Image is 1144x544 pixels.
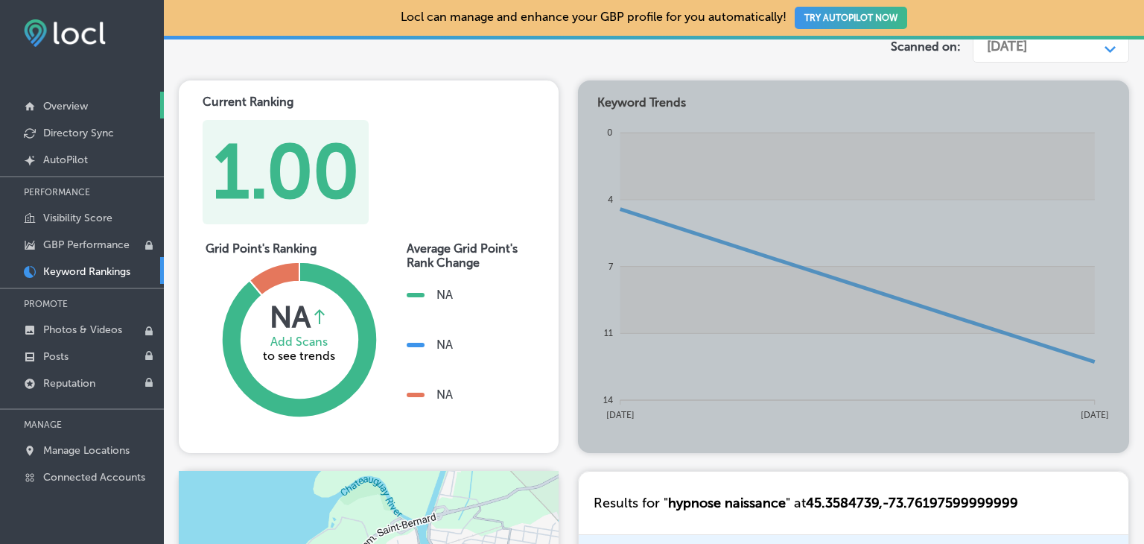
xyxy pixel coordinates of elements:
[258,335,340,363] div: to see trends
[43,377,95,390] p: Reputation
[668,495,786,511] span: hypnose naissance
[43,471,145,484] p: Connected Accounts
[43,323,122,336] p: Photos & Videos
[258,335,340,349] div: Add Scans
[43,154,88,166] p: AutoPilot
[43,238,130,251] p: GBP Performance
[24,19,106,47] img: fda3e92497d09a02dc62c9cd864e3231.png
[436,338,453,352] div: NA
[43,127,114,139] p: Directory Sync
[891,39,961,54] label: Scanned on:
[436,288,453,302] div: NA
[43,265,130,278] p: Keyword Rankings
[43,350,69,363] p: Posts
[270,299,311,335] div: NA
[203,95,369,109] div: Current Ranking
[206,241,392,256] div: Grid Point's Ranking
[407,241,532,270] div: Average Grid Point's Rank Change
[579,472,1033,534] div: Results for " " at
[43,444,130,457] p: Manage Locations
[795,7,907,29] button: TRY AUTOPILOT NOW
[43,100,88,113] p: Overview
[987,38,1027,54] div: [DATE]
[213,127,359,217] div: 1.00
[806,495,1018,511] span: 45.3584739 , -73.76197599999999
[436,388,453,402] div: NA
[43,212,112,224] p: Visibility Score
